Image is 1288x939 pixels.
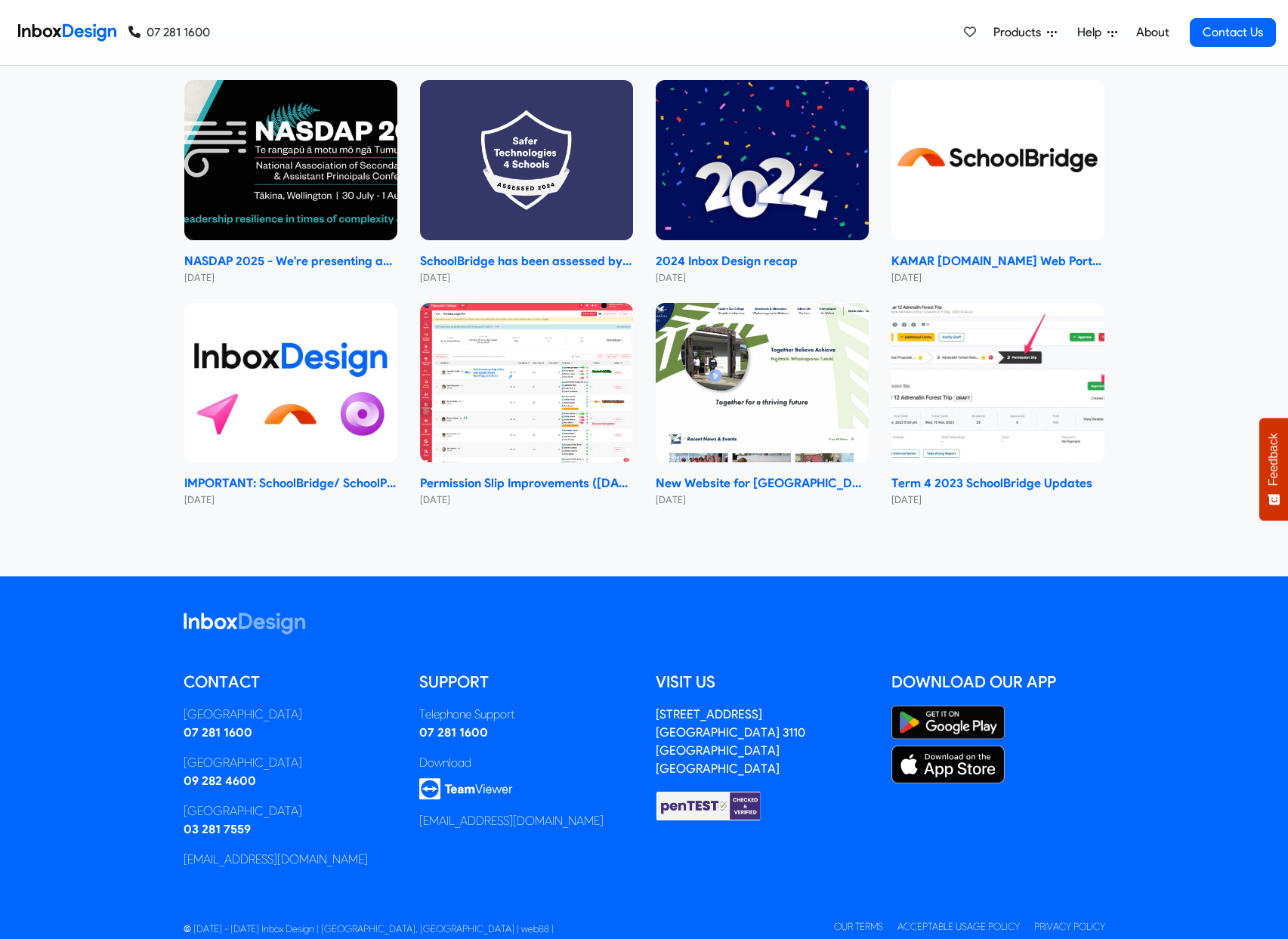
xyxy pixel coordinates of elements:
img: logo_teamviewer.svg [419,778,513,800]
img: Term 4 2023 SchoolBridge Updates [891,303,1104,463]
small: [DATE] [184,270,397,285]
small: [DATE] [420,270,633,285]
div: [GEOGRAPHIC_DATA] [184,706,397,724]
button: Feedback - Show survey [1259,418,1288,520]
a: 07 281 1600 [128,23,210,42]
small: [DATE] [420,493,633,507]
a: Acceptable Usage Policy [897,921,1020,932]
a: 09 282 4600 [184,774,256,788]
a: About [1132,17,1173,48]
strong: SchoolBridge has been assessed by Safer Technologies 4 Schools (ST4S) [420,252,633,270]
strong: KAMAR [DOMAIN_NAME] Web Portal 2024 Changeover [891,252,1104,270]
a: 07 281 1600 [419,725,488,740]
a: [EMAIL_ADDRESS][DOMAIN_NAME] [184,852,368,866]
img: SchoolBridge has been assessed by Safer Technologies 4 Schools (ST4S) [420,80,633,240]
a: SchoolBridge has been assessed by Safer Technologies 4 Schools (ST4S) SchoolBridge has been asses... [420,80,633,285]
img: Apple App Store [891,746,1005,783]
a: 03 281 7559 [184,822,251,836]
img: logo_inboxdesign_white.svg [184,613,305,635]
strong: New Website for [GEOGRAPHIC_DATA] [656,474,869,493]
img: Checked & Verified by penTEST [656,790,761,822]
h5: Download our App [891,671,1105,693]
a: 2024 Inbox Design recap 2024 Inbox Design recap [DATE] [656,80,869,285]
img: NASDAP 2025 - We're presenting about SchoolPoint and SchoolBridge [184,80,397,240]
h5: Visit us [656,671,869,693]
strong: IMPORTANT: SchoolBridge/ SchoolPoint Data- Sharing Information- NEW 2024 [184,474,397,493]
strong: NASDAP 2025 - We're presenting about SchoolPoint and SchoolBridge [184,252,397,270]
a: Checked & Verified by penTEST [656,798,761,812]
div: Telephone Support [419,706,633,724]
img: KAMAR school.kiwi Web Portal 2024 Changeover [891,80,1104,240]
div: Download [419,754,633,772]
a: [EMAIL_ADDRESS][DOMAIN_NAME] [419,814,604,828]
img: Permission Slip Improvements (June 2024) [420,303,633,463]
small: [DATE] [656,493,869,507]
small: [DATE] [891,270,1104,285]
img: 2024 Inbox Design recap [656,80,869,240]
span: Feedback [1267,433,1280,486]
a: KAMAR school.kiwi Web Portal 2024 Changeover KAMAR [DOMAIN_NAME] Web Portal 2024 Changeover [DATE] [891,80,1104,285]
span: Help [1077,23,1107,42]
a: Term 4 2023 SchoolBridge Updates Term 4 2023 SchoolBridge Updates [DATE] [891,303,1104,508]
a: Products [987,17,1063,48]
a: New Website for Whangaparāoa College New Website for [GEOGRAPHIC_DATA] [DATE] [656,303,869,508]
strong: Permission Slip Improvements ([DATE]) [420,474,633,493]
div: [GEOGRAPHIC_DATA] [184,802,397,820]
h5: Support [419,671,633,693]
small: [DATE] [891,493,1104,507]
a: Our Terms [834,921,883,932]
h5: Contact [184,671,397,693]
img: IMPORTANT: SchoolBridge/ SchoolPoint Data- Sharing Information- NEW 2024 [184,303,397,463]
a: [STREET_ADDRESS][GEOGRAPHIC_DATA] 3110[GEOGRAPHIC_DATA][GEOGRAPHIC_DATA] [656,707,805,776]
a: Permission Slip Improvements (June 2024) Permission Slip Improvements ([DATE]) [DATE] [420,303,633,508]
a: 07 281 1600 [184,725,252,740]
address: [STREET_ADDRESS] [GEOGRAPHIC_DATA] 3110 [GEOGRAPHIC_DATA] [GEOGRAPHIC_DATA] [656,707,805,776]
img: Google Play Store [891,706,1005,740]
img: New Website for Whangaparāoa College [656,303,869,463]
a: Privacy Policy [1034,921,1105,932]
span: Products [993,23,1047,42]
strong: 2024 Inbox Design recap [656,252,869,270]
a: Help [1071,17,1123,48]
small: [DATE] [184,493,397,507]
strong: Term 4 2023 SchoolBridge Updates [891,474,1104,493]
a: NASDAP 2025 - We're presenting about SchoolPoint and SchoolBridge NASDAP 2025 - We're presenting ... [184,80,397,285]
a: IMPORTANT: SchoolBridge/ SchoolPoint Data- Sharing Information- NEW 2024 IMPORTANT: SchoolBridge/... [184,303,397,508]
span: © [DATE] - [DATE] Inbox Design | [GEOGRAPHIC_DATA], [GEOGRAPHIC_DATA] | web88 | [184,923,554,934]
small: [DATE] [656,270,869,285]
div: [GEOGRAPHIC_DATA] [184,754,397,772]
a: Contact Us [1190,18,1276,47]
